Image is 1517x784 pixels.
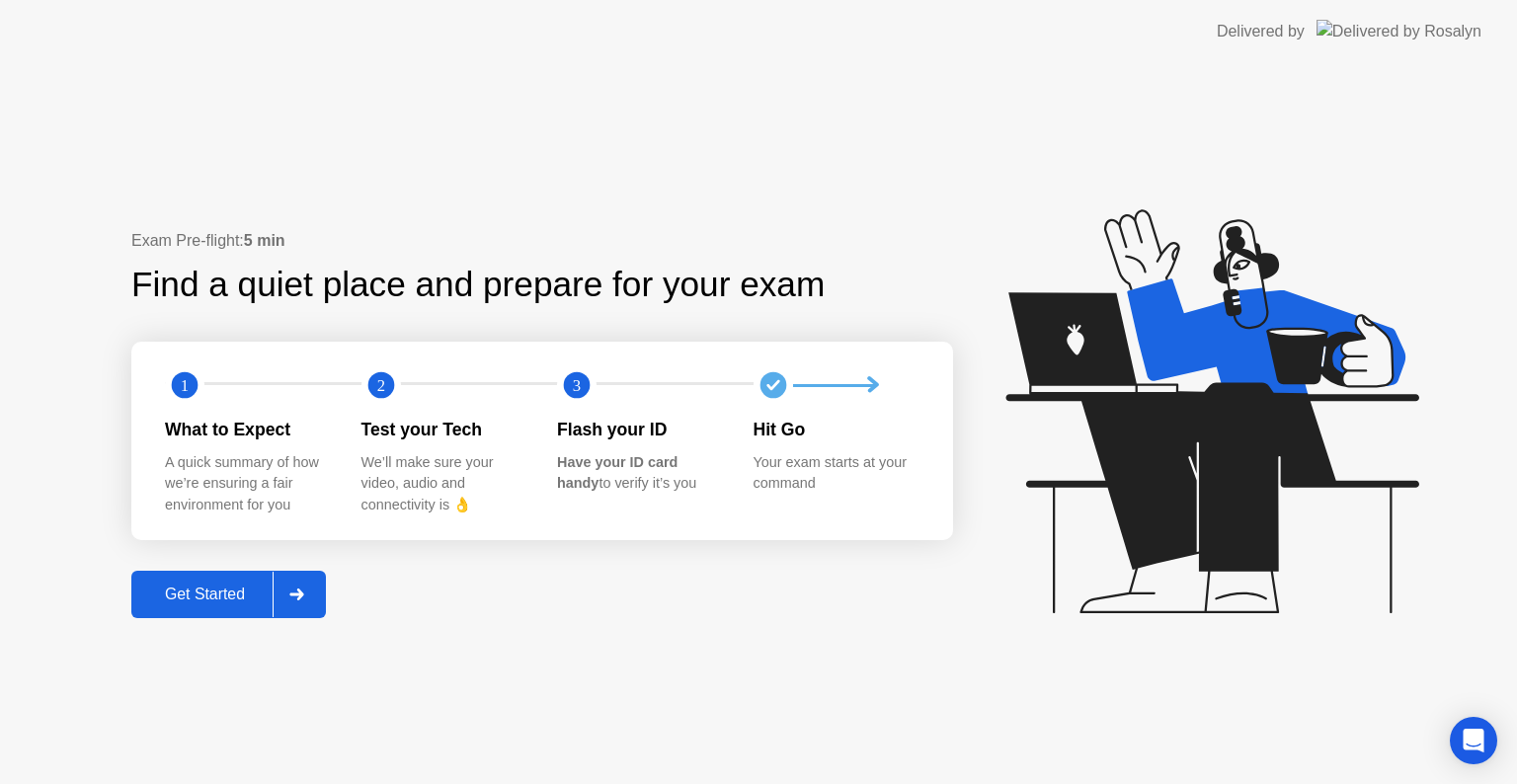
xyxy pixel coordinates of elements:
div: Test your Tech [361,417,526,442]
img: Delivered by Rosalyn [1317,20,1481,42]
button: Get Started [131,571,326,618]
div: Hit Go [754,417,918,442]
div: Open Intercom Messenger [1450,717,1497,764]
div: Get Started [137,586,273,603]
b: Have your ID card handy [557,454,678,492]
div: to verify it’s you [557,452,722,495]
div: A quick summary of how we’re ensuring a fair environment for you [165,452,330,516]
text: 3 [573,376,581,395]
text: 1 [181,376,189,395]
b: 5 min [244,232,285,249]
div: Delivered by [1217,20,1305,43]
text: 2 [376,376,384,395]
div: What to Expect [165,417,330,442]
div: We’ll make sure your video, audio and connectivity is 👌 [361,452,526,516]
div: Exam Pre-flight: [131,229,953,253]
div: Find a quiet place and prepare for your exam [131,259,828,311]
div: Flash your ID [557,417,722,442]
div: Your exam starts at your command [754,452,918,495]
